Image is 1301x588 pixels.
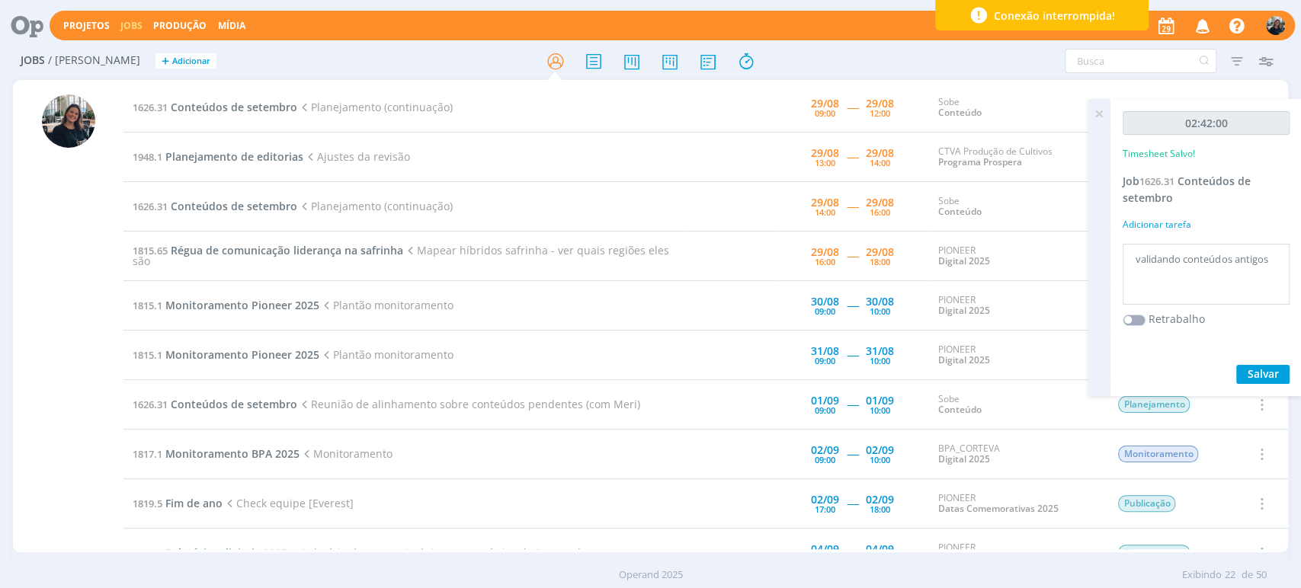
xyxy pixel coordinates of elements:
[870,356,890,365] div: 10:00
[811,148,839,158] div: 29/08
[1065,49,1216,73] input: Busca
[937,295,1094,317] div: PIONEER
[937,344,1094,366] div: PIONEER
[171,397,297,411] span: Conteúdos de setembro
[1265,12,1286,39] button: M
[815,158,835,167] div: 13:00
[133,347,319,362] a: 1815.1Monitoramento Pioneer 2025
[937,196,1094,218] div: Sobe
[133,546,162,560] span: 1815.3
[811,445,839,455] div: 02/09
[171,100,297,114] span: Conteúdos de setembro
[153,19,207,32] a: Produção
[1266,16,1285,35] img: M
[847,446,858,461] span: -----
[21,54,45,67] span: Jobs
[937,452,989,465] a: Digital 2025
[319,347,453,362] span: Plantão monitoramento
[866,197,894,208] div: 29/08
[133,150,162,164] span: 1948.1
[133,497,162,510] span: 1819.5
[1123,218,1290,232] div: Adicionar tarefa
[847,347,858,362] span: -----
[815,356,835,365] div: 09:00
[870,455,890,464] div: 10:00
[937,146,1094,168] div: CTVA Produção de Cultivos
[866,445,894,455] div: 02/09
[171,199,297,213] span: Conteúdos de setembro
[815,406,835,414] div: 09:00
[866,494,894,505] div: 02/09
[133,447,162,461] span: 1817.1
[870,109,890,117] div: 12:00
[866,296,894,307] div: 30/08
[937,542,1094,564] div: PIONEER
[815,109,835,117] div: 09:00
[59,20,114,32] button: Projetos
[815,307,835,315] div: 09:00
[133,545,287,560] a: 1815.3Relatórios digitais 2025
[937,304,989,317] a: Digital 2025
[1118,396,1190,413] span: Planejamento
[1149,311,1205,327] label: Retrabalho
[937,353,989,366] a: Digital 2025
[133,299,162,312] span: 1815.1
[937,443,1094,465] div: BPA_CORTEVA
[866,346,894,356] div: 31/08
[162,53,169,69] span: +
[847,248,858,263] span: -----
[847,199,858,213] span: -----
[847,298,858,312] span: -----
[213,20,250,32] button: Mídia
[866,247,894,257] div: 29/08
[811,247,839,257] div: 29/08
[937,155,1021,168] a: Programa Prospera
[133,243,403,257] a: 1815.65Régua de comunicação liderança na safrinha
[133,298,319,312] a: 1815.1Monitoramento Pioneer 2025
[811,494,839,505] div: 02/09
[870,406,890,414] div: 10:00
[133,244,168,257] span: 1815.65
[1242,567,1253,583] span: de
[811,346,839,356] div: 31/08
[866,148,894,158] div: 29/08
[1123,174,1251,205] span: Conteúdos de setembro
[1225,567,1235,583] span: 22
[811,98,839,109] div: 29/08
[297,397,640,411] span: Reunião de alinhamento sobre conteúdos pendentes (com Meri)
[1118,446,1198,462] span: Monitoramento
[165,149,303,164] span: Planejamento de editorias
[133,398,168,411] span: 1626.31
[866,98,894,109] div: 29/08
[133,446,300,461] a: 1817.1Monitoramento BPA 2025
[937,254,989,267] a: Digital 2025
[165,446,300,461] span: Monitoramento BPA 2025
[866,544,894,554] div: 04/09
[815,257,835,266] div: 16:00
[815,208,835,216] div: 14:00
[218,19,245,32] a: Mídia
[870,257,890,266] div: 18:00
[133,397,297,411] a: 1626.31Conteúdos de setembro
[297,199,453,213] span: Planejamento (continuação)
[1123,174,1251,205] a: Job1626.31Conteúdos de setembro
[133,496,223,510] a: 1819.5Fim de ano
[171,243,403,257] span: Régua de comunicação liderança na safrinha
[937,97,1094,119] div: Sobe
[811,395,839,406] div: 01/09
[937,205,981,218] a: Conteúdo
[847,149,858,164] span: -----
[870,158,890,167] div: 14:00
[937,502,1058,515] a: Datas Comemorativas 2025
[165,347,319,362] span: Monitoramento Pioneer 2025
[300,446,393,461] span: Monitoramento
[811,296,839,307] div: 30/08
[155,53,216,69] button: +Adicionar
[319,298,453,312] span: Plantão monitoramento
[133,100,297,114] a: 1626.31Conteúdos de setembro
[287,545,645,560] span: Relatório de agosto (incluir a nova métrica de Repost do Instagram)
[870,208,890,216] div: 16:00
[172,56,210,66] span: Adicionar
[48,54,140,67] span: / [PERSON_NAME]
[165,496,223,510] span: Fim de ano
